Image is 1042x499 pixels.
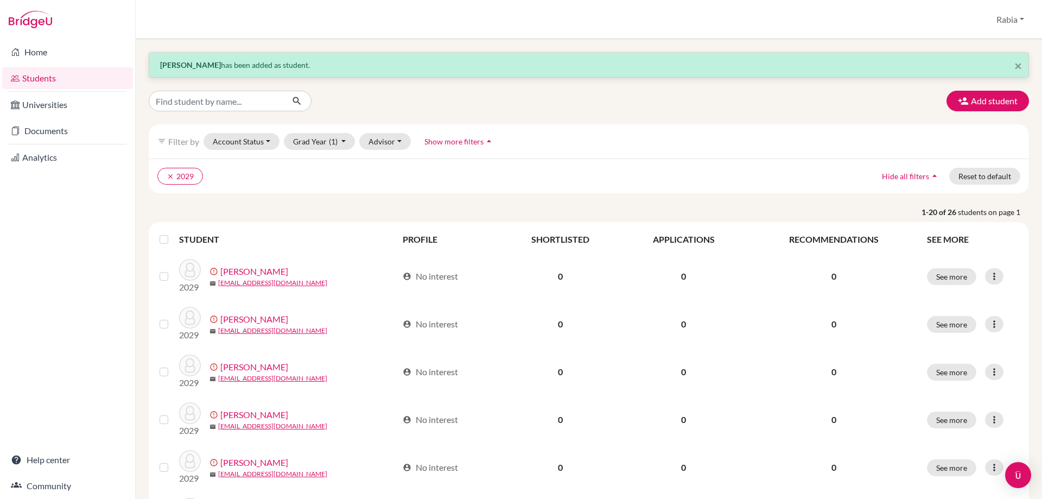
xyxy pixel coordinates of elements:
input: Find student by name... [149,91,283,111]
button: Show more filtersarrow_drop_up [415,133,504,150]
span: Filter by [168,136,199,147]
button: Close [1014,59,1022,72]
a: [EMAIL_ADDRESS][DOMAIN_NAME] [218,374,327,383]
td: 0 [500,300,620,348]
span: × [1014,58,1022,73]
img: Chaudhry, Abdullah [179,450,201,472]
p: 2029 [179,376,201,389]
a: [PERSON_NAME] [220,456,288,469]
a: [PERSON_NAME] [220,361,288,374]
img: Asad, Nael [179,355,201,376]
button: Hide all filtersarrow_drop_up [873,168,949,185]
p: 2029 [179,472,201,485]
button: See more [927,364,976,381]
a: [EMAIL_ADDRESS][DOMAIN_NAME] [218,469,327,479]
button: See more [927,459,976,476]
p: 0 [754,270,914,283]
span: mail [209,376,216,382]
a: Students [2,67,133,89]
a: Analytics [2,147,133,168]
i: arrow_drop_up [929,170,940,181]
p: 0 [754,318,914,331]
a: Home [2,41,133,63]
td: 0 [620,348,747,396]
span: Hide all filters [882,172,929,181]
th: SEE MORE [920,226,1025,252]
a: [PERSON_NAME] [220,265,288,278]
th: SHORTLISTED [500,226,620,252]
a: Help center [2,449,133,471]
p: 0 [754,365,914,378]
a: [EMAIL_ADDRESS][DOMAIN_NAME] [218,278,327,288]
td: 0 [620,252,747,300]
span: Show more filters [424,137,484,146]
p: 2029 [179,424,201,437]
i: clear [167,173,174,180]
td: 0 [620,444,747,491]
strong: [PERSON_NAME] [160,60,221,70]
a: [EMAIL_ADDRESS][DOMAIN_NAME] [218,421,327,431]
a: Universities [2,94,133,116]
div: No interest [403,413,458,426]
button: Reset to default [949,168,1020,185]
span: mail [209,471,216,478]
span: error_outline [209,458,220,467]
i: filter_list [157,137,166,146]
span: error_outline [209,363,220,371]
th: APPLICATIONS [620,226,747,252]
p: 0 [754,461,914,474]
span: mail [209,424,216,430]
div: No interest [403,461,458,474]
p: 2029 [179,281,201,294]
div: No interest [403,365,458,378]
div: Open Intercom Messenger [1005,462,1031,488]
button: Rabia [992,9,1029,30]
strong: 1-20 of 26 [922,206,958,218]
a: Documents [2,120,133,142]
td: 0 [500,444,620,491]
th: PROFILE [396,226,500,252]
span: error_outline [209,267,220,276]
div: No interest [403,318,458,331]
button: clear2029 [157,168,203,185]
button: See more [927,316,976,333]
span: mail [209,328,216,334]
td: 0 [620,396,747,444]
td: 0 [500,396,620,444]
a: [EMAIL_ADDRESS][DOMAIN_NAME] [218,326,327,336]
img: Bilal , Abdul [179,402,201,424]
button: Advisor [359,133,411,150]
a: [PERSON_NAME] [220,408,288,421]
button: Grad Year(1) [284,133,355,150]
td: 0 [500,348,620,396]
a: [PERSON_NAME] [220,313,288,326]
img: Afzal , Muhammad [179,259,201,281]
th: STUDENT [179,226,396,252]
button: See more [927,268,976,285]
button: See more [927,412,976,428]
span: account_circle [403,320,411,329]
th: RECOMMENDATIONS [747,226,920,252]
p: has been added as student. [160,59,1018,71]
td: 0 [620,300,747,348]
img: Ahmad , Ismail [179,307,201,329]
p: 0 [754,413,914,426]
span: account_circle [403,463,411,472]
span: error_outline [209,315,220,324]
button: Account Status [204,133,279,150]
span: error_outline [209,410,220,419]
i: arrow_drop_up [484,136,494,147]
img: Bridge-U [9,11,52,28]
span: (1) [329,137,338,146]
span: mail [209,280,216,287]
button: Add student [946,91,1029,111]
span: account_circle [403,368,411,376]
a: Community [2,475,133,497]
td: 0 [500,252,620,300]
div: No interest [403,270,458,283]
p: 2029 [179,329,201,342]
span: account_circle [403,415,411,424]
span: account_circle [403,272,411,281]
span: students on page 1 [958,206,1029,218]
